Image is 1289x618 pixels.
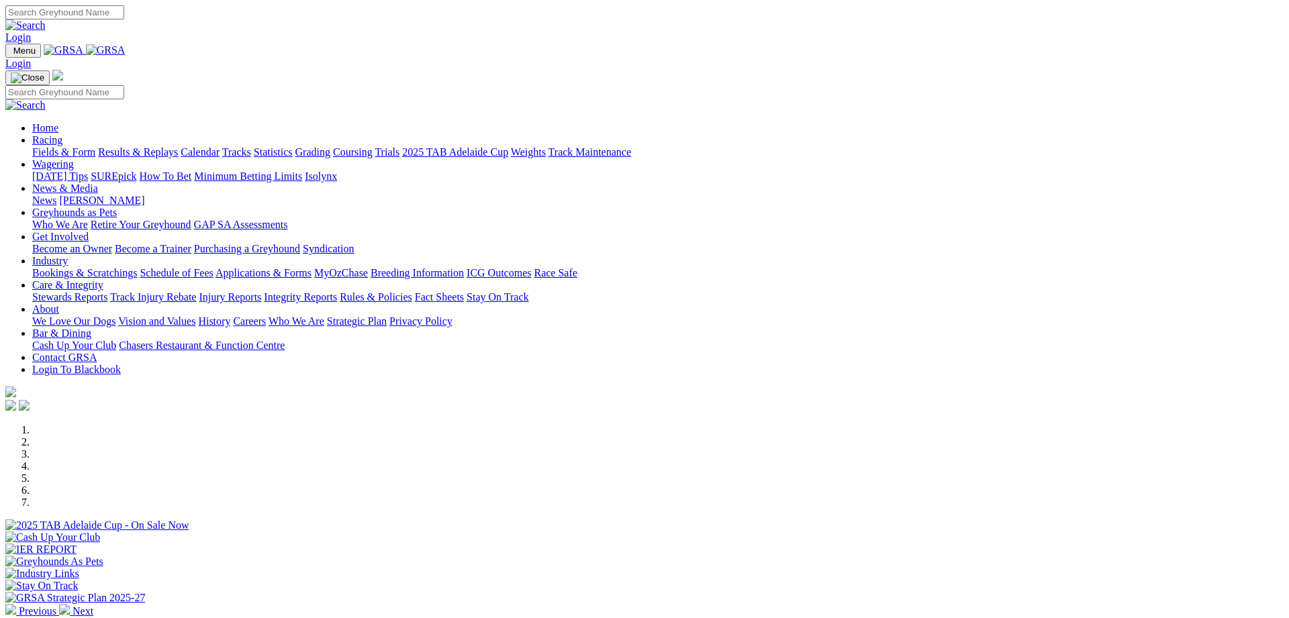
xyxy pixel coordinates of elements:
a: Fact Sheets [415,291,464,303]
a: Injury Reports [199,291,261,303]
a: ICG Outcomes [467,267,531,278]
a: Stay On Track [467,291,528,303]
img: 2025 TAB Adelaide Cup - On Sale Now [5,519,189,531]
a: Syndication [303,243,354,254]
a: Greyhounds as Pets [32,207,117,218]
a: Login To Blackbook [32,364,121,375]
img: GRSA [86,44,126,56]
a: Strategic Plan [327,315,387,327]
a: Weights [511,146,546,158]
a: 2025 TAB Adelaide Cup [402,146,508,158]
a: MyOzChase [314,267,368,278]
a: Rules & Policies [340,291,412,303]
a: Grading [295,146,330,158]
a: [DATE] Tips [32,170,88,182]
img: Stay On Track [5,580,78,592]
a: Login [5,32,31,43]
a: Race Safe [534,267,577,278]
img: logo-grsa-white.png [52,70,63,81]
span: Menu [13,46,36,56]
a: Chasers Restaurant & Function Centre [119,340,285,351]
a: News [32,195,56,206]
a: Care & Integrity [32,279,103,291]
a: Tracks [222,146,251,158]
a: History [198,315,230,327]
a: Calendar [181,146,220,158]
a: Home [32,122,58,134]
img: Close [11,72,44,83]
a: Purchasing a Greyhound [194,243,300,254]
a: Vision and Values [118,315,195,327]
a: GAP SA Assessments [194,219,288,230]
div: Racing [32,146,1284,158]
img: Search [5,99,46,111]
img: chevron-left-pager-white.svg [5,604,16,615]
img: Cash Up Your Club [5,531,100,544]
a: Next [59,605,93,617]
div: Get Involved [32,243,1284,255]
a: Applications & Forms [216,267,312,278]
a: [PERSON_NAME] [59,195,144,206]
div: Wagering [32,170,1284,183]
div: About [32,315,1284,327]
a: Results & Replays [98,146,178,158]
a: Get Involved [32,231,89,242]
a: Schedule of Fees [140,267,213,278]
div: Industry [32,267,1284,279]
a: Minimum Betting Limits [194,170,302,182]
div: Care & Integrity [32,291,1284,303]
img: Industry Links [5,568,79,580]
a: Breeding Information [371,267,464,278]
a: Privacy Policy [389,315,452,327]
img: IER REPORT [5,544,77,556]
a: Statistics [254,146,293,158]
img: facebook.svg [5,400,16,411]
div: Greyhounds as Pets [32,219,1284,231]
a: Fields & Form [32,146,95,158]
a: Who We Are [32,219,88,230]
a: Industry [32,255,68,266]
a: Retire Your Greyhound [91,219,191,230]
a: Login [5,58,31,69]
img: Greyhounds As Pets [5,556,103,568]
a: Become an Owner [32,243,112,254]
a: Careers [233,315,266,327]
div: News & Media [32,195,1284,207]
a: Who We Are [269,315,324,327]
a: SUREpick [91,170,136,182]
input: Search [5,5,124,19]
img: chevron-right-pager-white.svg [59,604,70,615]
button: Toggle navigation [5,44,41,58]
div: Bar & Dining [32,340,1284,352]
a: Previous [5,605,59,617]
a: Track Maintenance [548,146,631,158]
span: Previous [19,605,56,617]
img: GRSA [44,44,83,56]
span: Next [73,605,93,617]
a: Integrity Reports [264,291,337,303]
a: Become a Trainer [115,243,191,254]
button: Toggle navigation [5,70,50,85]
a: Racing [32,134,62,146]
img: logo-grsa-white.png [5,387,16,397]
a: Coursing [333,146,373,158]
a: Track Injury Rebate [110,291,196,303]
a: Contact GRSA [32,352,97,363]
img: Search [5,19,46,32]
a: Trials [375,146,399,158]
a: We Love Our Dogs [32,315,115,327]
input: Search [5,85,124,99]
a: News & Media [32,183,98,194]
img: GRSA Strategic Plan 2025-27 [5,592,145,604]
a: How To Bet [140,170,192,182]
img: twitter.svg [19,400,30,411]
a: Isolynx [305,170,337,182]
a: Wagering [32,158,74,170]
a: Bookings & Scratchings [32,267,137,278]
a: About [32,303,59,315]
a: Cash Up Your Club [32,340,116,351]
a: Bar & Dining [32,327,91,339]
a: Stewards Reports [32,291,107,303]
